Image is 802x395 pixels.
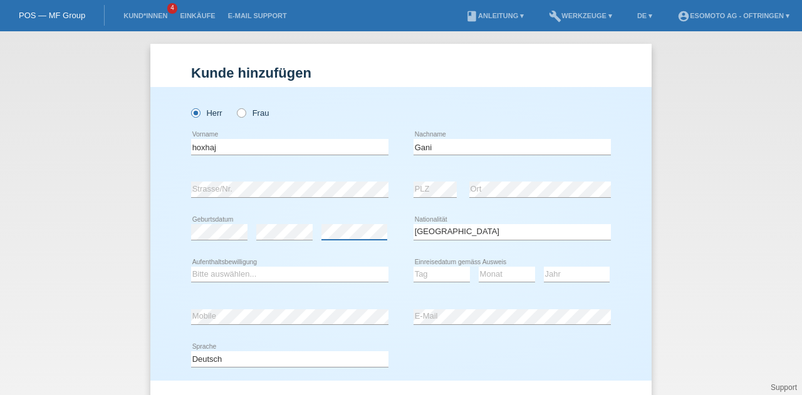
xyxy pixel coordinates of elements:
i: account_circle [677,10,690,23]
a: bookAnleitung ▾ [459,12,530,19]
a: POS — MF Group [19,11,85,20]
a: account_circleEsomoto AG - Oftringen ▾ [671,12,796,19]
i: build [549,10,561,23]
a: buildWerkzeuge ▾ [543,12,618,19]
i: book [466,10,478,23]
a: Einkäufe [174,12,221,19]
label: Herr [191,108,222,118]
a: Kund*innen [117,12,174,19]
span: 4 [167,3,177,14]
a: E-Mail Support [222,12,293,19]
input: Herr [191,108,199,116]
a: DE ▾ [631,12,659,19]
a: Support [771,383,797,392]
input: Frau [237,108,245,116]
label: Frau [237,108,269,118]
h1: Kunde hinzufügen [191,65,611,81]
